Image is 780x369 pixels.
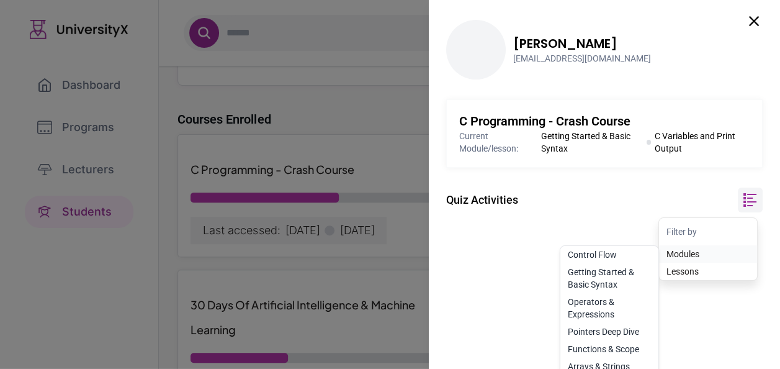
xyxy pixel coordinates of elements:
[659,263,757,280] li: Lessons
[513,35,651,52] p: [PERSON_NAME]
[459,130,537,155] span: Current Module/lesson:
[560,246,658,263] div: Control Flow
[513,52,651,65] p: [EMAIL_ADDRESS][DOMAIN_NAME]
[560,340,658,358] div: Functions & Scope
[446,191,518,209] p: Quiz Activities
[659,245,757,263] li: Modules
[655,130,750,155] p: C Variables and Print Output
[541,130,643,155] p: Getting Started & Basic Syntax
[659,218,757,245] span: Filter by
[560,293,658,323] div: Operators & Expressions
[560,263,658,293] div: Getting Started & Basic Syntax
[560,323,658,340] div: Pointers Deep Dive
[459,112,750,130] p: C Programming - Crash Course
